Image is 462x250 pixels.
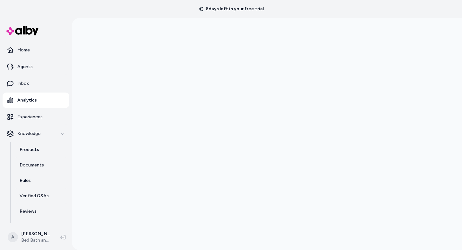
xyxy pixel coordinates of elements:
a: Inbox [3,76,69,91]
p: [PERSON_NAME] [21,231,50,237]
a: Reviews [13,204,69,219]
p: Agents [17,64,33,70]
p: Home [17,47,30,53]
p: Products [20,147,39,153]
p: 6 days left in your free trial [195,6,268,12]
p: Documents [20,162,44,168]
p: Rules [20,177,31,184]
p: Knowledge [17,130,40,137]
button: A[PERSON_NAME]Bed Bath and Beyond [4,227,55,247]
a: Agents [3,59,69,75]
a: Home [3,42,69,58]
a: Verified Q&As [13,188,69,204]
a: Survey Questions [13,219,69,235]
button: Knowledge [3,126,69,141]
p: Reviews [20,208,37,215]
p: Verified Q&As [20,193,49,199]
p: Experiences [17,114,43,120]
img: alby Logo [6,26,38,35]
p: Inbox [17,80,29,87]
span: Bed Bath and Beyond [21,237,50,244]
span: A [8,232,18,242]
a: Analytics [3,93,69,108]
a: Products [13,142,69,157]
p: Analytics [17,97,37,103]
a: Experiences [3,109,69,125]
a: Documents [13,157,69,173]
a: Rules [13,173,69,188]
